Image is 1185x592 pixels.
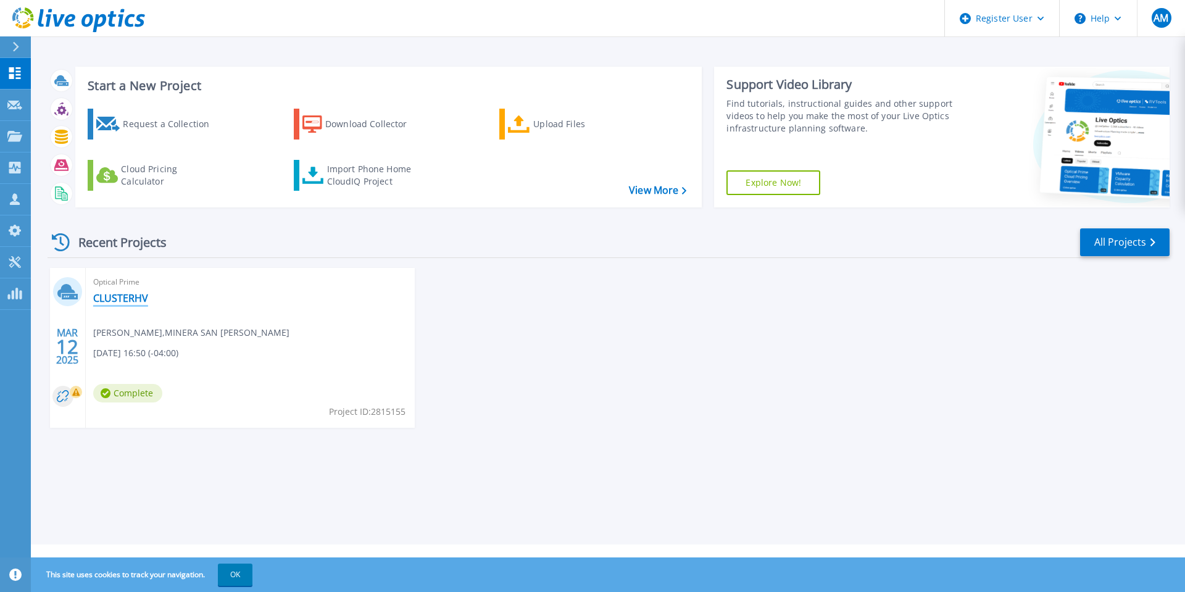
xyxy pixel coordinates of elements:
a: Upload Files [499,109,637,140]
a: View More [629,185,686,196]
div: Cloud Pricing Calculator [121,163,220,188]
span: AM [1154,13,1168,23]
a: CLUSTERHV [93,292,148,304]
div: Request a Collection [123,112,222,136]
span: Complete [93,384,162,402]
div: Download Collector [325,112,424,136]
a: Cloud Pricing Calculator [88,160,225,191]
a: All Projects [1080,228,1170,256]
a: Explore Now! [726,170,820,195]
div: MAR 2025 [56,324,79,369]
div: Import Phone Home CloudIQ Project [327,163,423,188]
span: [PERSON_NAME] , MINERA SAN [PERSON_NAME] [93,326,289,340]
div: Support Video Library [726,77,958,93]
span: Project ID: 2815155 [329,405,405,419]
h3: Start a New Project [88,79,686,93]
div: Find tutorials, instructional guides and other support videos to help you make the most of your L... [726,98,958,135]
button: OK [218,564,252,586]
a: Request a Collection [88,109,225,140]
div: Recent Projects [48,227,183,257]
span: 12 [56,341,78,352]
a: Download Collector [294,109,431,140]
span: [DATE] 16:50 (-04:00) [93,346,178,360]
span: Optical Prime [93,275,407,289]
div: Upload Files [533,112,632,136]
span: This site uses cookies to track your navigation. [34,564,252,586]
